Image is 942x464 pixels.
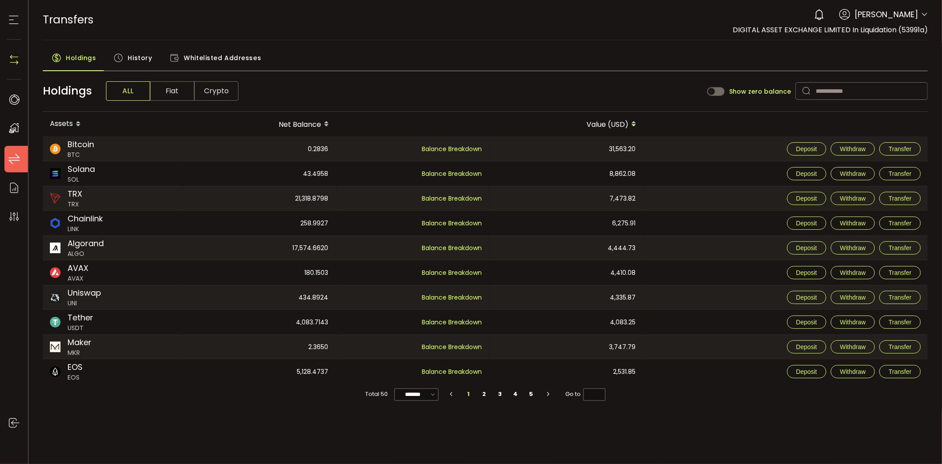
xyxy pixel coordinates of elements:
button: Deposit [787,365,826,378]
span: TRX [68,200,82,209]
button: Transfer [879,217,921,230]
span: Algorand [68,237,104,249]
span: Transfer [889,145,912,152]
span: History [128,49,152,67]
div: 5,128.4737 [182,359,335,384]
div: 2.3650 [182,335,335,359]
span: Withdraw [840,244,866,251]
button: Withdraw [831,142,875,156]
button: Withdraw [831,291,875,304]
span: ALL [106,81,150,101]
span: Balance Breakdown [422,243,482,252]
span: UNI [68,299,101,308]
div: Chat Widget [898,422,942,464]
img: btc_portfolio.svg [50,144,61,154]
img: avax_portfolio.png [50,267,61,278]
div: 31,563.20 [490,137,643,161]
span: Deposit [796,294,817,301]
button: Deposit [787,142,826,156]
span: Chainlink [68,213,103,224]
span: EOS [68,361,83,373]
img: algo_portfolio.png [50,243,61,253]
span: Withdraw [840,220,866,227]
span: Transfer [889,368,912,375]
li: 1 [461,388,477,400]
span: DIGITAL ASSET EXCHANGE LIMITED In Liquidation (53991a) [733,25,928,35]
span: Balance Breakdown [422,293,482,302]
span: AVAX [68,274,88,283]
span: Withdraw [840,294,866,301]
button: Deposit [787,167,826,180]
li: 3 [492,388,508,400]
button: Transfer [879,291,921,304]
div: 4,083.25 [490,310,643,335]
div: Net Balance [182,117,336,132]
div: 4,444.73 [490,236,643,260]
button: Transfer [879,316,921,329]
span: Transfer [889,294,912,301]
img: sol_portfolio.png [50,168,61,179]
span: Deposit [796,343,817,350]
span: USDT [68,323,93,333]
img: trx_portfolio.png [50,193,61,204]
span: Show zero balance [729,88,791,95]
button: Transfer [879,241,921,255]
span: Balance Breakdown [422,145,482,153]
div: 2,531.85 [490,359,643,384]
span: Maker [68,336,91,348]
span: Deposit [796,195,817,202]
span: Go to [565,388,605,400]
img: mkr_portfolio.png [50,342,61,352]
span: Transfer [889,319,912,326]
span: Transfer [889,244,912,251]
span: Deposit [796,170,817,177]
span: Bitcoin [68,138,94,150]
button: Transfer [879,142,921,156]
span: Deposit [796,145,817,152]
button: Withdraw [831,217,875,230]
button: Withdraw [831,241,875,255]
div: 180.1503 [182,260,335,285]
span: Deposit [796,220,817,227]
span: [PERSON_NAME] [855,8,918,20]
li: 4 [508,388,524,400]
button: Withdraw [831,167,875,180]
span: LINK [68,224,103,234]
div: 7,473.82 [490,186,643,210]
span: Transfer [889,170,912,177]
button: Deposit [787,266,826,279]
button: Withdraw [831,340,875,354]
button: Withdraw [831,192,875,205]
img: usdt_portfolio.svg [50,317,61,327]
span: Solana [68,163,95,175]
span: Balance Breakdown [422,268,482,277]
span: Tether [68,312,93,323]
span: Withdraw [840,368,866,375]
button: Deposit [787,316,826,329]
img: uni_portfolio.png [50,292,61,303]
button: Deposit [787,217,826,230]
button: Transfer [879,266,921,279]
span: Withdraw [840,343,866,350]
span: Withdraw [840,319,866,326]
img: eos_portfolio.png [50,366,61,377]
span: Holdings [66,49,96,67]
span: Balance Breakdown [422,169,482,178]
div: Assets [43,117,182,132]
button: Deposit [787,340,826,354]
span: Crypto [194,81,238,101]
button: Withdraw [831,266,875,279]
img: N4P5cjLOiQAAAABJRU5ErkJggg== [8,53,21,66]
span: Balance Breakdown [422,367,482,376]
span: EOS [68,373,83,382]
button: Deposit [787,291,826,304]
button: Transfer [879,340,921,354]
div: 6,275.91 [490,211,643,236]
span: Transfers [43,12,94,27]
div: 0.2836 [182,137,335,161]
span: Withdraw [840,195,866,202]
span: Withdraw [840,170,866,177]
span: Total 50 [365,388,388,400]
span: Transfer [889,343,912,350]
span: Withdraw [840,269,866,276]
